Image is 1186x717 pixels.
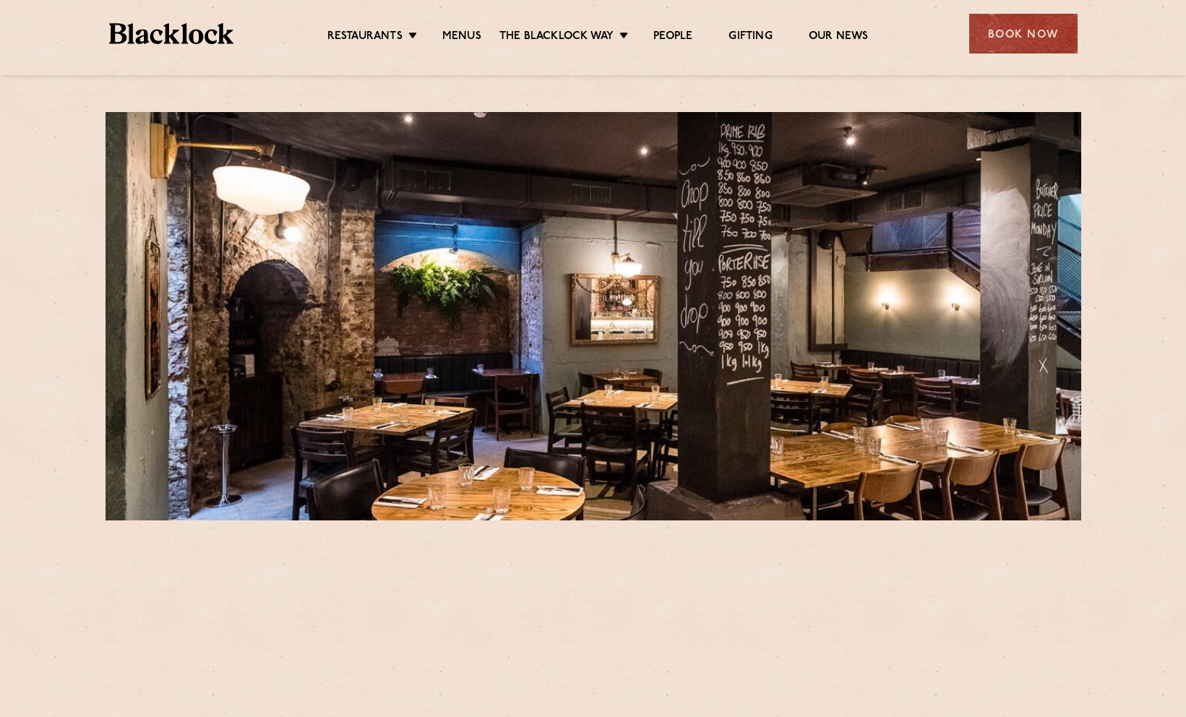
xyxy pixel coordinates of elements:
[969,14,1078,53] div: Book Now
[729,30,772,46] a: Gifting
[442,30,481,46] a: Menus
[653,30,692,46] a: People
[109,23,234,44] img: BL_Textured_Logo-footer-cropped.svg
[809,30,869,46] a: Our News
[327,30,403,46] a: Restaurants
[499,30,614,46] a: The Blacklock Way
